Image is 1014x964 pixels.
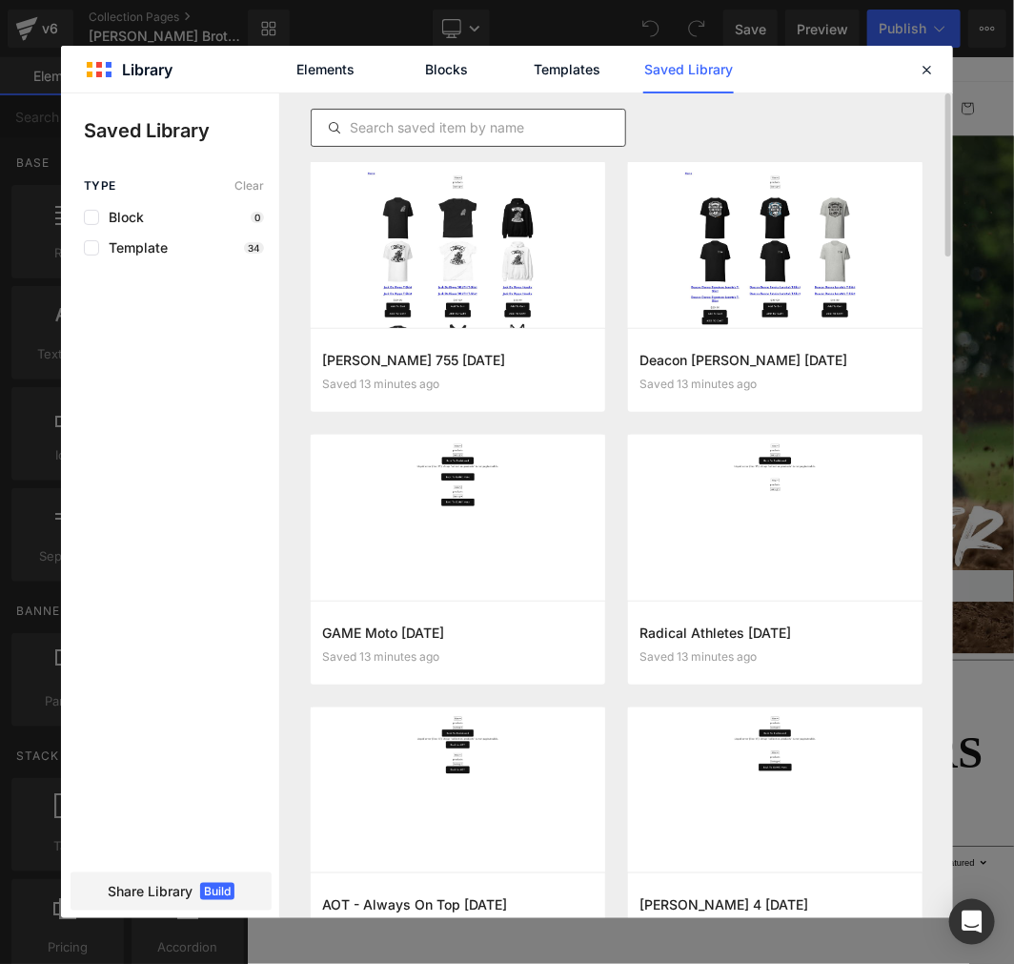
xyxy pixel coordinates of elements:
p: 0 [251,212,264,223]
input: Search saved item by name [312,116,625,139]
span: Sports Threads Shop [52,62,261,92]
span: Catalog [358,69,406,86]
a: Saved Library [643,46,734,93]
span: Build [200,883,234,900]
h3: [PERSON_NAME] 755 [DATE] [322,350,594,370]
span: Template [99,240,168,256]
span: Clear [234,179,264,193]
a: Elements [280,46,371,93]
span: Home [299,69,335,86]
a: Blocks [401,46,492,93]
a: Catalog [347,57,417,97]
div: Saved 13 minutes ago [322,650,594,664]
a: Home [288,57,347,97]
div: Saved 13 minutes ago [639,378,911,391]
h3: [PERSON_NAME] 4 [DATE] [639,894,911,914]
a: Sports Threads Shop [46,59,269,96]
p: 34 [244,242,264,254]
span: Block [99,210,144,225]
h3: GAME Moto [DATE] [322,623,594,643]
span: Welcome to our store [514,9,640,25]
div: Saved 13 minutes ago [639,650,911,664]
span: Type [84,179,116,193]
h3: Radical Athletes [DATE] [639,623,911,643]
div: Saved 13 minutes ago [322,378,594,391]
a: Templates [522,46,613,93]
h3: AOT - Always On Top [DATE] [322,894,594,914]
h3: Deacon [PERSON_NAME] [DATE] [639,350,911,370]
a: Contact [418,57,490,97]
p: Saved Library [84,116,279,145]
span: Share Library [108,882,193,901]
div: Open Intercom Messenger [949,899,995,945]
span: Contact [430,69,478,86]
